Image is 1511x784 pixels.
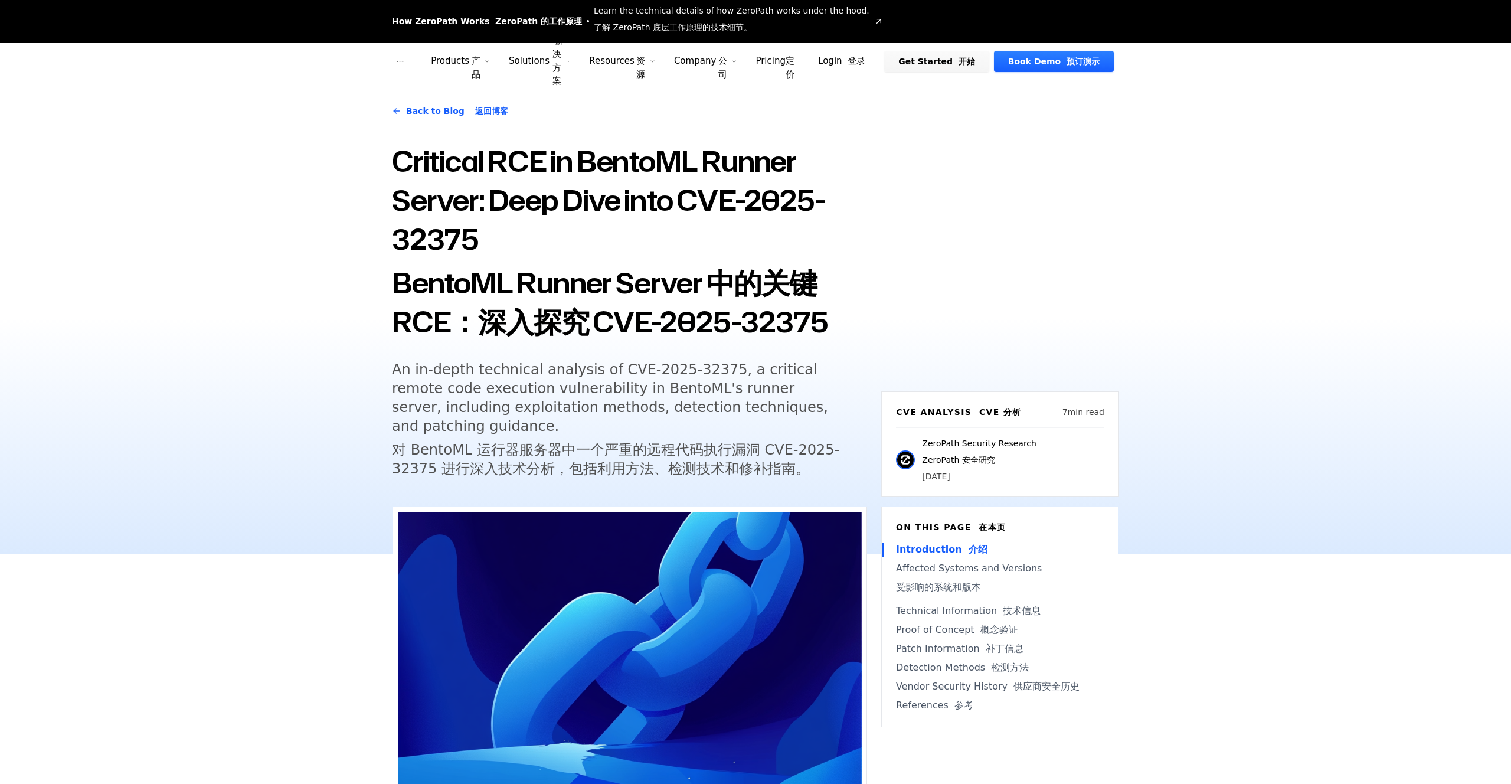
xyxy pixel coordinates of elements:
p: ZeroPath Security Research [922,437,1036,471]
h1: Critical RCE in BentoML Runner Server: Deep Dive into CVE-2025-32375 [392,142,867,346]
a: Proof of Concept 概念验证 [896,623,1104,637]
font: 参考 [954,700,973,711]
span: How ZeroPath Works [392,15,582,27]
font: 补丁信息 [986,643,1023,654]
font: 资源 [636,55,645,80]
span: Learn the technical details of how ZeroPath works under the hood. [594,5,869,38]
a: Affected Systems and Versions受影响的系统和版本 [896,561,1104,599]
a: Login 登录 [804,51,879,72]
a: Book Demo 预订演示 [994,51,1114,72]
font: 检测方法 [991,662,1029,673]
font: 开始 [959,57,975,66]
a: Detection Methods 检测方法 [896,661,1104,675]
button: Solutions 解决方案 [499,43,580,80]
p: [DATE] [922,471,1036,482]
img: ZeroPath Security Research [896,450,915,469]
a: How ZeroPath Works ZeroPath 的工作原理Learn the technical details of how ZeroPath works under the hood... [392,5,884,38]
font: 介绍 [969,544,987,555]
font: 对 BentoML 运行器服务器中一个严重的远程代码执行漏洞 CVE-2025-32375 进行深入技术分析，包括利用方法、检测技术和修补指南。 [392,442,839,477]
button: Resources 资源 [580,43,665,80]
font: 概念验证 [980,624,1018,635]
font: 了解 ZeroPath 底层工作原理的技术细节。 [594,22,752,32]
font: ZeroPath 的工作原理 [495,17,582,26]
font: 供应商安全历史 [1013,681,1080,692]
font: 公司 [718,55,727,80]
a: Patch Information 补丁信息 [896,642,1104,656]
font: 在本页 [979,522,1006,532]
a: Vendor Security History 供应商安全历史 [896,680,1104,694]
nav: Global [378,43,1133,80]
h6: CVE Analysis [896,406,1022,418]
h5: An in-depth technical analysis of CVE-2025-32375, a critical remote code execution vulnerability ... [392,360,845,483]
font: 定价 [786,55,794,80]
a: Technical Information 技术信息 [896,604,1104,618]
a: Pricing 定价 [746,43,804,80]
font: 产品 [472,55,480,80]
font: 登录 [848,55,865,66]
font: ZeroPath 安全研究 [922,455,995,465]
font: 解决方案 [552,35,564,86]
button: Company 公司 [665,43,747,80]
a: Introduction 介绍 [896,543,1104,557]
button: Products 产品 [421,43,499,80]
a: References 参考 [896,698,1104,713]
font: 预订演示 [1067,57,1100,66]
a: Get Started 开始 [884,51,989,72]
font: 返回博客 [475,106,508,116]
font: 受影响的系统和版本 [896,582,981,593]
font: CVE 分析 [979,407,1022,417]
h6: On this page [896,521,1104,533]
p: 7 min read [1062,406,1104,418]
font: 技术信息 [1003,605,1041,616]
a: Back to Blog 返回博客 [392,94,508,128]
font: BentoML Runner Server 中的关键 RCE：深入探究 CVE-2025-32375 [392,263,828,341]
